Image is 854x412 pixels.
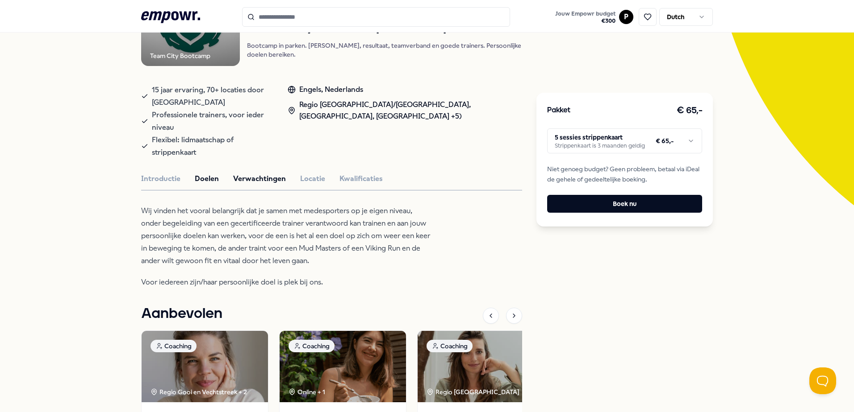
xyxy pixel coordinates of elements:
[427,340,473,352] div: Coaching
[547,105,570,116] h3: Pakket
[150,51,210,61] div: Team City Bootcamp
[418,331,544,402] img: package image
[280,331,406,402] img: package image
[809,367,836,394] iframe: Help Scout Beacon - Open
[339,173,383,185] button: Kwalificaties
[151,387,247,397] div: Regio Gooi en Vechtstreek + 2
[555,10,615,17] span: Jouw Empowr budget
[151,340,197,352] div: Coaching
[288,99,523,122] div: Regio [GEOGRAPHIC_DATA]/[GEOGRAPHIC_DATA], [GEOGRAPHIC_DATA], [GEOGRAPHIC_DATA] +5)
[547,164,702,184] span: Niet genoeg budget? Geen probleem, betaal via iDeal de gehele of gedeeltelijke boeking.
[142,331,268,402] img: package image
[547,195,702,213] button: Boek nu
[552,8,619,26] a: Jouw Empowr budget€300
[247,41,523,59] p: Bootcamp in parken. [PERSON_NAME], resultaat, teamverband en goede trainers. Persoonlijke doelen ...
[152,134,270,159] span: Flexibel: lidmaatschap of strippenkaart
[553,8,617,26] button: Jouw Empowr budget€300
[141,206,430,265] span: Wij vinden het vooral belangrijk dat je samen met medesporters op je eigen niveau, onder begeleid...
[288,84,523,95] div: Engels, Nederlands
[300,173,325,185] button: Locatie
[555,17,615,25] span: € 300
[289,387,325,397] div: Online + 1
[152,109,270,134] span: Professionele trainers, voor ieder niveau
[427,387,521,397] div: Regio [GEOGRAPHIC_DATA]
[195,173,219,185] button: Doelen
[141,303,222,325] h1: Aanbevolen
[242,7,510,27] input: Search for products, categories or subcategories
[233,173,286,185] button: Verwachtingen
[141,173,180,185] button: Introductie
[677,103,702,118] h3: € 65,-
[619,10,633,24] button: P
[289,340,335,352] div: Coaching
[152,84,270,109] span: 15 jaar ervaring, 70+ locaties door [GEOGRAPHIC_DATA]
[141,278,323,286] span: Voor iedereen zijn/haar persoonlijke doel is plek bij ons.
